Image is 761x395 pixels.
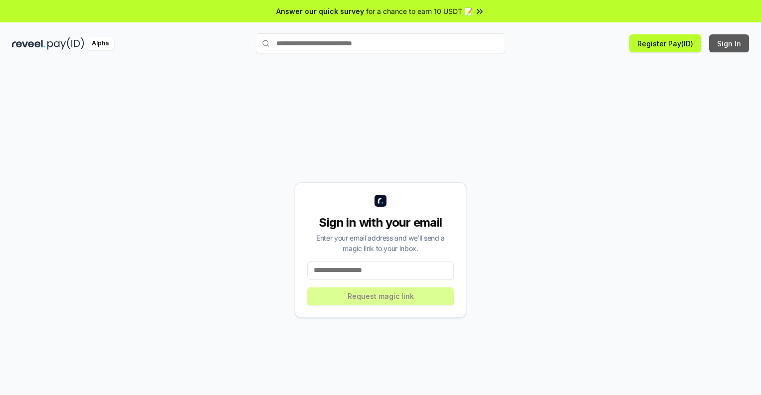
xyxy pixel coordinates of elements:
[276,6,364,16] span: Answer our quick survey
[366,6,473,16] span: for a chance to earn 10 USDT 📝
[47,37,84,50] img: pay_id
[629,34,701,52] button: Register Pay(ID)
[86,37,114,50] div: Alpha
[12,37,45,50] img: reveel_dark
[307,233,454,254] div: Enter your email address and we’ll send a magic link to your inbox.
[307,215,454,231] div: Sign in with your email
[375,195,386,207] img: logo_small
[709,34,749,52] button: Sign In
